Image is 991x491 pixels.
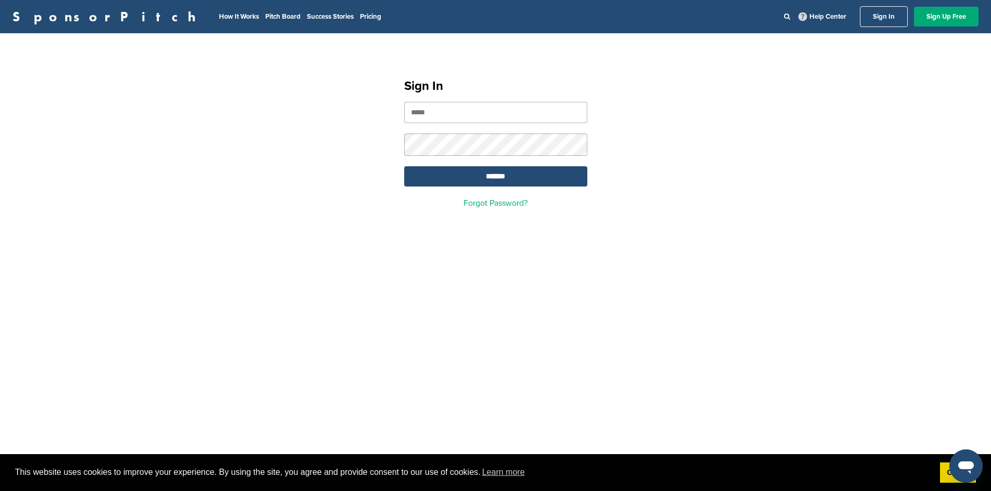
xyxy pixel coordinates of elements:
[265,12,301,21] a: Pitch Board
[219,12,259,21] a: How It Works
[796,10,848,23] a: Help Center
[940,462,976,483] a: dismiss cookie message
[15,465,932,480] span: This website uses cookies to improve your experience. By using the site, you agree and provide co...
[914,7,979,26] a: Sign Up Free
[860,6,908,27] a: Sign In
[464,198,527,208] a: Forgot Password?
[949,449,983,483] iframe: Button to launch messaging window
[481,465,526,480] a: learn more about cookies
[307,12,354,21] a: Success Stories
[360,12,381,21] a: Pricing
[12,10,202,23] a: SponsorPitch
[404,77,587,96] h1: Sign In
